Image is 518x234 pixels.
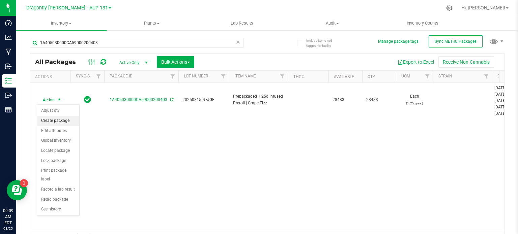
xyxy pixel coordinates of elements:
span: 28483 [333,97,358,103]
span: Clear [236,38,240,46]
inline-svg: Dashboard [5,20,12,26]
div: Manage settings [445,5,454,11]
button: Bulk Actions [157,56,194,68]
span: 20250815INFJGF [182,97,225,103]
button: Sync METRC Packages [429,35,483,47]
a: Inventory [16,16,107,30]
li: Global inventory [37,136,79,146]
li: Retag package [37,195,79,205]
a: Sync Status [76,74,102,78]
span: In Sync [84,95,91,104]
iframe: Resource center [7,180,27,200]
span: select [55,95,64,105]
inline-svg: Inbound [5,63,12,70]
a: THC% [293,74,305,79]
button: Export to Excel [393,56,438,68]
span: Include items not tagged for facility [306,38,340,48]
a: Lab Results [197,16,287,30]
button: Receive Non-Cannabis [438,56,494,68]
p: (1.25 g ea.) [400,100,429,106]
span: Plants [107,20,197,26]
span: Action [37,95,55,105]
span: Inventory Counts [398,20,448,26]
li: Edit attributes [37,126,79,136]
li: Locate package [37,146,79,156]
a: 1A405030000CA59000200403 [110,97,167,102]
li: Print package label [37,166,79,184]
p: 08/25 [3,226,13,231]
li: Create package [37,116,79,126]
span: Hi, [PERSON_NAME]! [461,5,505,10]
inline-svg: Analytics [5,34,12,41]
a: Package ID [110,74,133,78]
span: Each [400,93,429,106]
p: 09:09 AM EDT [3,208,13,226]
a: Plants [107,16,197,30]
a: UOM [401,74,410,78]
li: Record a lab result [37,185,79,195]
a: Filter [422,71,433,82]
a: Filter [218,71,229,82]
span: Bulk Actions [161,59,190,65]
span: 28483 [366,97,392,103]
a: Filter [277,71,288,82]
span: Inventory [16,20,107,26]
span: Prepackaged 1.25g Infused Preroll | Grape Fizz [233,93,284,106]
inline-svg: Inventory [5,77,12,84]
button: Manage package tags [378,39,419,44]
a: Qty [368,74,375,79]
inline-svg: Reports [5,106,12,113]
a: Strain [438,74,452,78]
input: Search Package ID, Item Name, SKU, Lot or Part Number... [30,38,244,48]
a: Filter [93,71,104,82]
li: Adjust qty [37,106,79,116]
li: See history [37,204,79,214]
a: Filter [481,71,492,82]
span: Dragonfly [PERSON_NAME] - AUP 131 [26,5,108,11]
span: Lab Results [222,20,262,26]
span: All Packages [35,58,83,66]
span: Sync from Compliance System [169,97,173,102]
inline-svg: Outbound [5,92,12,99]
span: Sync METRC Packages [435,39,477,44]
a: Lot Number [184,74,208,78]
a: Item Name [234,74,256,78]
iframe: Resource center unread badge [20,179,28,187]
a: Inventory Counts [377,16,468,30]
div: Actions [35,74,68,79]
a: Available [334,74,354,79]
a: Filter [167,71,178,82]
li: Lock package [37,156,79,166]
inline-svg: Manufacturing [5,48,12,55]
span: Audit [287,20,377,26]
a: Audit [287,16,377,30]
